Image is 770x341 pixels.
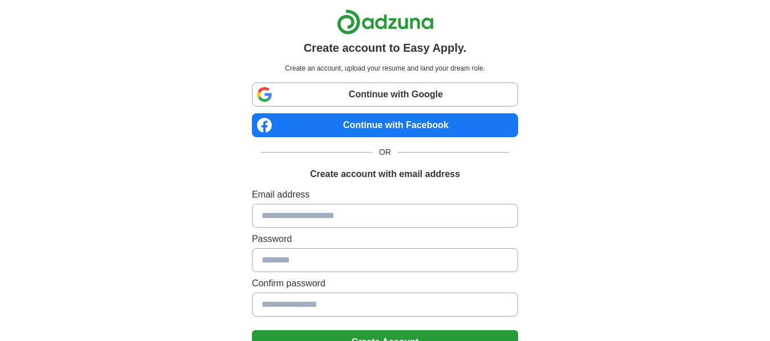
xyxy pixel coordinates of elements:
[304,39,467,56] h1: Create account to Easy Apply.
[337,9,434,35] img: Adzuna logo
[254,63,516,73] p: Create an account, upload your resume and land your dream role.
[252,83,518,106] a: Continue with Google
[252,188,518,202] label: Email address
[252,277,518,290] label: Confirm password
[252,113,518,137] a: Continue with Facebook
[372,146,398,158] span: OR
[252,232,518,246] label: Password
[310,167,460,181] h1: Create account with email address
